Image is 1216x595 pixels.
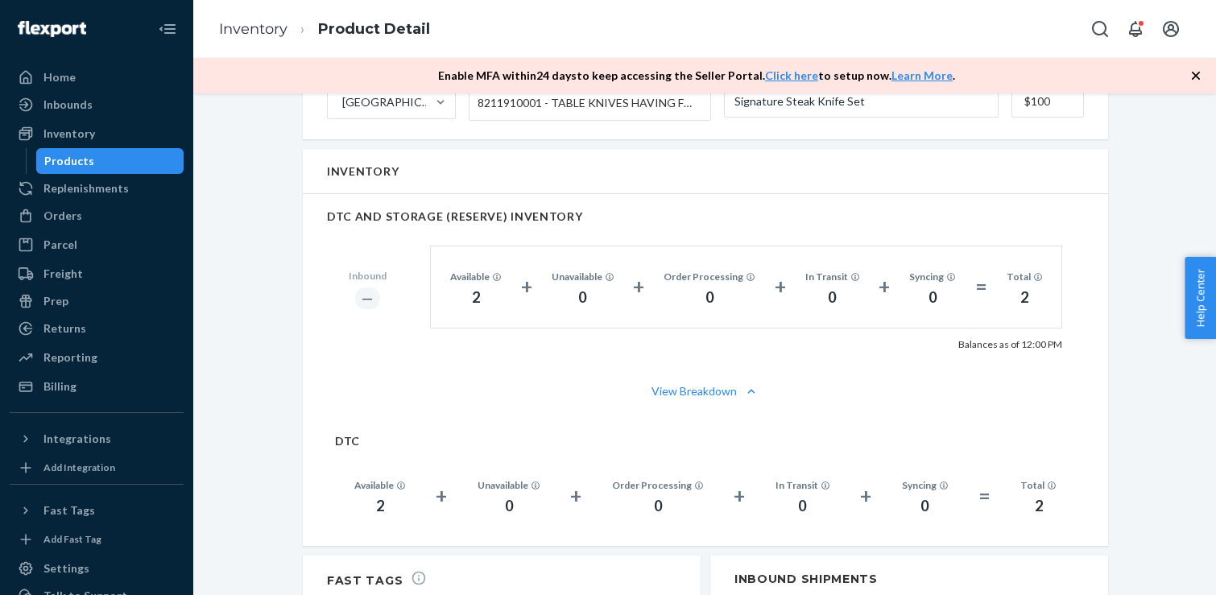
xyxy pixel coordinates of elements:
div: 2 [1007,287,1043,308]
div: Inventory [43,126,95,142]
div: + [775,272,786,301]
a: Prep [10,288,184,314]
div: In Transit [805,270,860,283]
a: Reporting [10,345,184,370]
input: [GEOGRAPHIC_DATA] [341,94,342,110]
span: 8211910001 - TABLE KNIVES HAVING FIXED BLADES [478,89,694,117]
div: 0 [776,496,830,517]
a: Click here [765,68,818,82]
button: Open Search Box [1084,13,1116,45]
a: Billing [10,374,184,399]
div: Total [1007,270,1043,283]
button: View Breakdown [327,383,1084,399]
div: Order Processing [664,270,755,283]
ol: breadcrumbs [206,6,443,53]
div: [GEOGRAPHIC_DATA] [342,94,434,110]
div: + [570,481,581,510]
div: 0 [552,287,614,308]
div: + [436,481,447,510]
a: Home [10,64,184,90]
a: Freight [10,261,184,287]
div: Available [450,270,502,283]
div: ― [355,287,380,309]
div: 0 [805,287,860,308]
div: Freight [43,266,83,282]
div: + [633,272,644,301]
p: Enable MFA within 24 days to keep accessing the Seller Portal. to setup now. . [438,68,955,84]
div: Inbounds [43,97,93,113]
div: Replenishments [43,180,129,196]
a: Inventory [10,121,184,147]
a: Learn More [891,68,953,82]
a: Replenishments [10,176,184,201]
a: Returns [10,316,184,341]
div: = [978,481,991,510]
a: Inbounds [10,92,184,118]
div: 0 [478,496,540,517]
div: Home [43,69,76,85]
div: 0 [664,287,755,308]
div: In Transit [776,478,830,492]
a: Add Fast Tag [10,530,184,549]
div: Parcel [43,237,77,253]
h2: Fast Tags [327,570,427,588]
div: + [879,272,890,301]
div: 0 [902,496,949,517]
a: Add Integration [10,458,184,477]
a: Inventory [219,20,287,38]
button: Close Navigation [151,13,184,45]
div: Unavailable [478,478,540,492]
div: + [860,481,871,510]
div: Inbound [349,269,387,283]
button: Open notifications [1119,13,1152,45]
div: Syncing [902,478,949,492]
div: 2 [354,496,406,517]
button: Help Center [1185,257,1216,339]
div: 0 [909,287,956,308]
div: 2 [450,287,502,308]
input: Customs Value [1011,85,1084,118]
div: Products [44,153,94,169]
div: 2 [1020,496,1057,517]
a: Settings [10,556,184,581]
div: 0 [612,496,704,517]
div: Fast Tags [43,502,95,519]
div: Reporting [43,349,97,366]
div: Prep [43,293,68,309]
div: Billing [43,378,77,395]
a: Products [36,148,184,174]
h2: DTC [335,435,1076,447]
a: Product Detail [318,20,430,38]
div: Unavailable [552,270,614,283]
div: Settings [43,560,89,576]
div: Orders [43,208,82,224]
img: Flexport logo [18,21,86,37]
div: Returns [43,320,86,337]
p: Balances as of 12:00 PM [958,338,1062,351]
a: Orders [10,203,184,229]
div: Add Fast Tag [43,532,101,546]
div: + [521,272,532,301]
div: Available [354,478,406,492]
div: Add Integration [43,461,115,474]
a: Parcel [10,232,184,258]
div: Syncing [909,270,956,283]
h2: DTC AND STORAGE (RESERVE) INVENTORY [327,210,1084,222]
div: Total [1020,478,1057,492]
div: Integrations [43,431,111,447]
div: Order Processing [612,478,704,492]
button: Fast Tags [10,498,184,523]
button: Open account menu [1155,13,1187,45]
button: Integrations [10,426,184,452]
div: = [975,272,987,301]
div: + [734,481,745,510]
h2: Inventory [327,165,399,177]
